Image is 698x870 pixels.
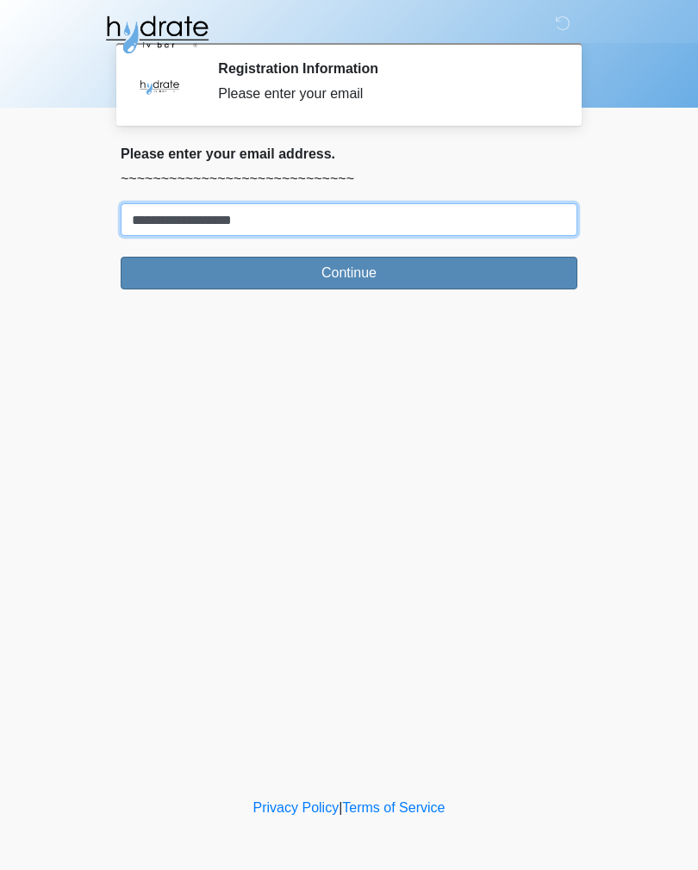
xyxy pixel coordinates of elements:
button: Continue [121,257,577,289]
a: Privacy Policy [253,800,340,815]
div: Please enter your email [218,84,552,104]
img: Hydrate IV Bar - Fort Collins Logo [103,13,210,56]
a: Terms of Service [342,800,445,815]
h2: Please enter your email address. [121,146,577,162]
a: | [339,800,342,815]
img: Agent Avatar [134,60,185,112]
p: ~~~~~~~~~~~~~~~~~~~~~~~~~~~~~ [121,169,577,190]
